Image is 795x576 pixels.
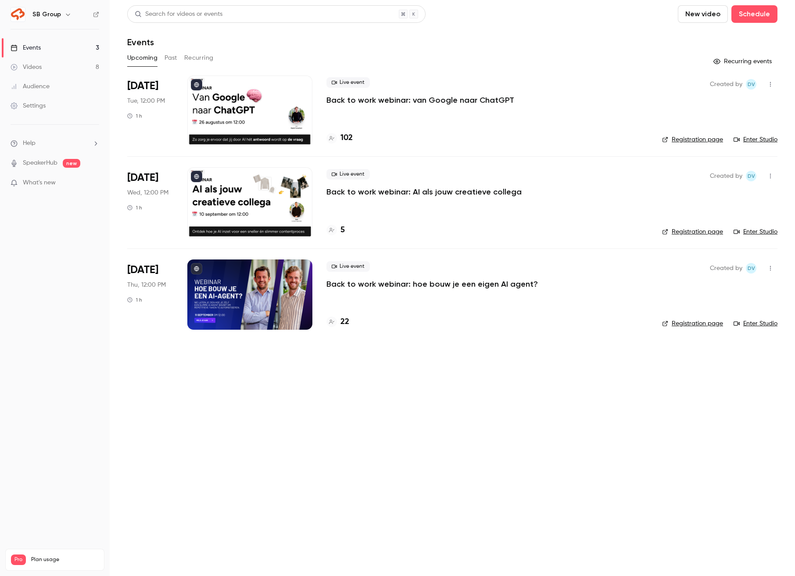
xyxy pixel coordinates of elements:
a: Back to work webinar: van Google naar ChatGPT [326,95,514,105]
a: 22 [326,316,349,328]
span: Dante van der heijden [746,263,756,274]
div: Settings [11,101,46,110]
span: Wed, 12:00 PM [127,188,168,197]
span: Created by [710,79,742,90]
a: Enter Studio [734,227,777,236]
button: Upcoming [127,51,158,65]
span: Help [23,139,36,148]
div: Sep 10 Wed, 12:00 PM (Europe/Amsterdam) [127,167,173,238]
span: Dante van der heijden [746,79,756,90]
h4: 102 [340,132,353,144]
div: Videos [11,63,42,72]
div: Aug 26 Tue, 12:00 PM (Europe/Amsterdam) [127,76,173,146]
span: Thu, 12:00 PM [127,281,166,289]
a: SpeakerHub [23,158,57,168]
span: What's new [23,178,56,187]
div: Search for videos or events [135,10,222,19]
button: Recurring events [709,54,777,68]
button: Recurring [184,51,214,65]
h6: SB Group [32,10,61,19]
span: [DATE] [127,171,158,185]
div: Events [11,43,41,52]
button: Schedule [731,5,777,23]
span: Pro [11,554,26,565]
a: Registration page [662,227,723,236]
span: Dv [748,263,755,274]
h1: Events [127,37,154,47]
a: Registration page [662,319,723,328]
span: Dv [748,171,755,181]
span: new [63,159,80,168]
img: SB Group [11,7,25,22]
a: Enter Studio [734,319,777,328]
button: Past [165,51,177,65]
span: Dv [748,79,755,90]
span: [DATE] [127,263,158,277]
a: Registration page [662,135,723,144]
div: 1 h [127,204,142,211]
a: 102 [326,132,353,144]
h4: 5 [340,224,345,236]
span: Dante van der heijden [746,171,756,181]
span: Live event [326,169,370,180]
button: New video [678,5,728,23]
h4: 22 [340,316,349,328]
div: 1 h [127,112,142,119]
span: Live event [326,261,370,272]
a: Back to work webinar: hoe bouw je een eigen AI agent? [326,279,538,289]
a: Back to work webinar: AI als jouw creatieve collega [326,187,522,197]
span: Created by [710,263,742,274]
span: Live event [326,77,370,88]
li: help-dropdown-opener [11,139,99,148]
a: 5 [326,224,345,236]
a: Enter Studio [734,135,777,144]
span: Plan usage [31,556,99,563]
div: 1 h [127,296,142,303]
span: Created by [710,171,742,181]
span: [DATE] [127,79,158,93]
div: Sep 11 Thu, 12:00 PM (Europe/Amsterdam) [127,259,173,330]
span: Tue, 12:00 PM [127,97,165,105]
div: Audience [11,82,50,91]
